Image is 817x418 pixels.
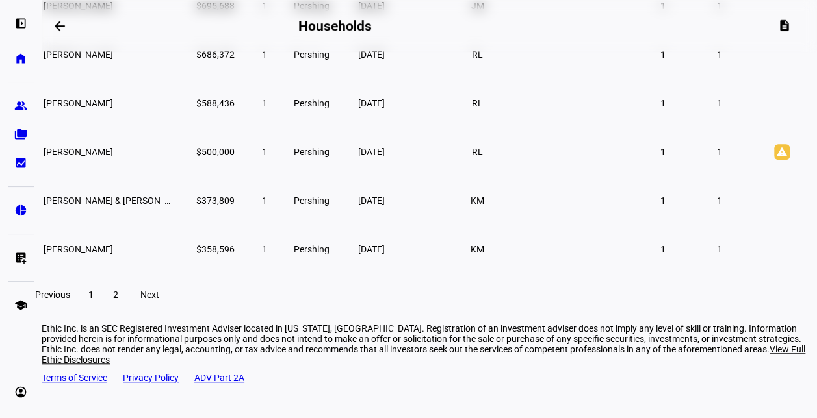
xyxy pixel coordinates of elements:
[44,98,113,108] span: Evan M Engram
[358,195,385,206] span: [DATE]
[465,43,489,66] li: RL
[174,31,235,78] td: $686,372
[294,147,330,157] span: Pershing
[660,147,665,157] span: 1
[14,251,27,264] eth-mat-symbol: list_alt_add
[465,238,489,261] li: KM
[716,147,721,157] span: 1
[660,195,665,206] span: 1
[358,147,385,157] span: [DATE]
[14,156,27,169] eth-mat-symbol: bid_landscape
[14,386,27,399] eth-mat-symbol: account_circle
[777,19,790,32] mat-icon: description
[261,147,266,157] span: 1
[123,373,179,383] a: Privacy Policy
[261,49,266,60] span: 1
[261,98,266,108] span: 1
[44,49,113,60] span: De'aaron Fox
[8,150,34,176] a: bid_landscape
[44,244,113,254] span: Earl Bennett
[42,344,805,365] span: View Full Ethic Disclosures
[44,147,113,157] span: ARTHUR BROWN
[174,128,235,175] td: $500,000
[358,98,385,108] span: [DATE]
[294,244,330,254] span: Pershing
[261,195,266,206] span: 1
[716,49,721,60] span: 1
[44,195,192,206] span: Curtis Lofton & Jennifer Lofton
[14,299,27,312] eth-mat-symbol: school
[14,17,27,30] eth-mat-symbol: left_panel_open
[660,98,665,108] span: 1
[104,282,127,308] button: 2
[716,195,721,206] span: 1
[298,18,372,34] h2: Households
[358,244,385,254] span: [DATE]
[194,373,244,383] a: ADV Part 2A
[294,195,330,206] span: Pershing
[294,49,330,60] span: Pershing
[8,45,34,71] a: home
[465,140,489,164] li: RL
[358,49,385,60] span: [DATE]
[465,189,489,212] li: KM
[261,244,266,254] span: 1
[174,177,235,224] td: $373,809
[14,99,27,112] eth-mat-symbol: group
[174,225,235,273] td: $358,596
[774,144,790,160] mat-icon: warning
[660,244,665,254] span: 1
[42,373,107,383] a: Terms of Service
[8,93,34,119] a: group
[8,197,34,223] a: pie_chart
[140,289,159,300] span: Next
[14,52,27,65] eth-mat-symbol: home
[716,244,721,254] span: 1
[8,121,34,147] a: folder_copy
[14,128,27,141] eth-mat-symbol: folder_copy
[465,92,489,115] li: RL
[129,282,170,308] button: Next
[52,18,68,34] mat-icon: arrow_backwards
[42,323,817,365] div: Ethic Inc. is an SEC Registered Investment Adviser located in [US_STATE], [GEOGRAPHIC_DATA]. Regi...
[716,98,721,108] span: 1
[174,79,235,127] td: $588,436
[660,49,665,60] span: 1
[294,98,330,108] span: Pershing
[113,289,118,300] span: 2
[14,204,27,217] eth-mat-symbol: pie_chart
